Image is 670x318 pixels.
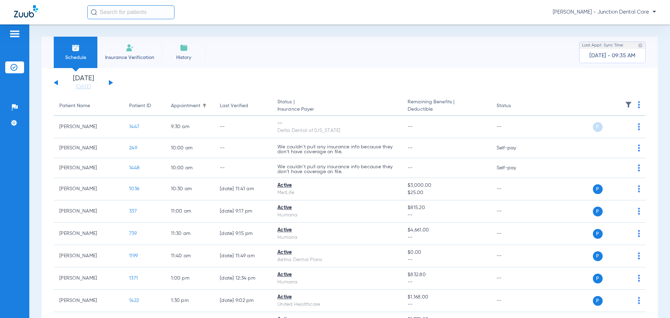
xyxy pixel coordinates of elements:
[165,158,214,178] td: 10:00 AM
[129,146,137,150] span: 249
[214,290,272,312] td: [DATE] 9:02 PM
[9,30,20,38] img: hamburger-icon
[408,227,485,234] span: $4,661.00
[62,83,104,90] a: [DATE]
[220,102,248,110] div: Last Verified
[277,234,396,241] div: Humana
[54,158,124,178] td: [PERSON_NAME]
[593,184,603,194] span: P
[491,245,538,267] td: --
[277,301,396,308] div: United Healthcare
[129,186,139,191] span: 1036
[491,158,538,178] td: Self-pay
[165,267,214,290] td: 1:00 PM
[277,164,396,174] p: We couldn’t pull any insurance info because they don’t have coverage on file.
[167,54,200,61] span: History
[277,279,396,286] div: Humana
[593,122,603,132] span: P
[408,271,485,279] span: $832.80
[214,138,272,158] td: --
[277,212,396,219] div: Humana
[129,253,138,258] span: 1199
[408,146,413,150] span: --
[593,274,603,283] span: P
[129,124,139,129] span: 1447
[277,106,396,113] span: Insurance Payer
[220,102,266,110] div: Last Verified
[638,208,640,215] img: group-dot-blue.svg
[54,178,124,200] td: [PERSON_NAME]
[54,290,124,312] td: [PERSON_NAME]
[165,200,214,223] td: 11:00 AM
[638,101,640,108] img: group-dot-blue.svg
[553,9,656,16] span: [PERSON_NAME] - Junction Dental Care
[277,120,396,127] div: --
[277,182,396,189] div: Active
[491,200,538,223] td: --
[491,267,538,290] td: --
[214,267,272,290] td: [DATE] 12:34 PM
[277,256,396,264] div: Aetna Dental Plans
[402,96,491,116] th: Remaining Benefits |
[638,145,640,151] img: group-dot-blue.svg
[593,251,603,261] span: P
[638,123,640,130] img: group-dot-blue.svg
[277,189,396,197] div: MetLife
[129,298,139,303] span: 1422
[408,124,413,129] span: --
[277,145,396,154] p: We couldn’t pull any insurance info because they don’t have coverage on file.
[165,245,214,267] td: 11:40 AM
[277,294,396,301] div: Active
[54,200,124,223] td: [PERSON_NAME]
[593,207,603,216] span: P
[180,44,188,52] img: History
[593,296,603,306] span: P
[408,294,485,301] span: $1,168.00
[638,252,640,259] img: group-dot-blue.svg
[129,102,160,110] div: Patient ID
[277,227,396,234] div: Active
[582,42,624,49] span: Last Appt. Sync Time:
[54,116,124,138] td: [PERSON_NAME]
[129,102,151,110] div: Patient ID
[165,116,214,138] td: 9:30 AM
[129,276,138,281] span: 1371
[408,189,485,197] span: $25.00
[54,245,124,267] td: [PERSON_NAME]
[408,279,485,286] span: --
[408,256,485,264] span: --
[214,178,272,200] td: [DATE] 11:41 AM
[593,229,603,239] span: P
[638,185,640,192] img: group-dot-blue.svg
[165,223,214,245] td: 11:30 AM
[59,102,118,110] div: Patient Name
[638,297,640,304] img: group-dot-blue.svg
[129,165,140,170] span: 1448
[214,116,272,138] td: --
[54,267,124,290] td: [PERSON_NAME]
[165,138,214,158] td: 10:00 AM
[171,102,209,110] div: Appointment
[638,230,640,237] img: group-dot-blue.svg
[214,223,272,245] td: [DATE] 9:15 PM
[214,200,272,223] td: [DATE] 9:17 PM
[126,44,134,52] img: Manual Insurance Verification
[103,54,157,61] span: Insurance Verification
[54,138,124,158] td: [PERSON_NAME]
[408,301,485,308] span: --
[491,178,538,200] td: --
[408,249,485,256] span: $0.00
[165,178,214,200] td: 10:30 AM
[491,290,538,312] td: --
[72,44,80,52] img: Schedule
[277,127,396,134] div: Delta Dental of [US_STATE]
[277,249,396,256] div: Active
[491,116,538,138] td: --
[214,245,272,267] td: [DATE] 11:49 AM
[59,54,92,61] span: Schedule
[638,164,640,171] img: group-dot-blue.svg
[171,102,200,110] div: Appointment
[491,138,538,158] td: Self-pay
[214,158,272,178] td: --
[87,5,174,19] input: Search for patients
